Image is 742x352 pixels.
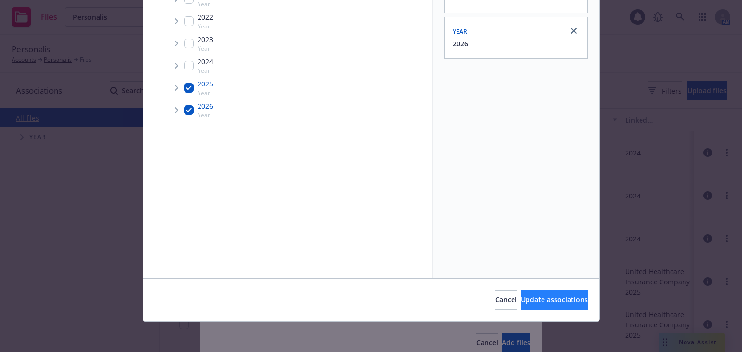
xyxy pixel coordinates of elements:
span: Year [198,89,213,97]
span: Year [453,28,468,36]
span: Update associations [521,295,588,304]
span: 2024 [198,56,213,67]
button: 2026 [453,39,468,49]
span: Year [198,44,213,53]
span: 2023 [198,34,213,44]
button: Update associations [521,290,588,310]
span: Year [198,67,213,75]
span: 2022 [198,12,213,22]
span: Cancel [495,295,517,304]
span: 2025 [198,79,213,89]
button: Cancel [495,290,517,310]
span: Year [198,22,213,30]
a: close [568,25,580,37]
span: 2026 [198,101,213,111]
span: Year [198,111,213,119]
